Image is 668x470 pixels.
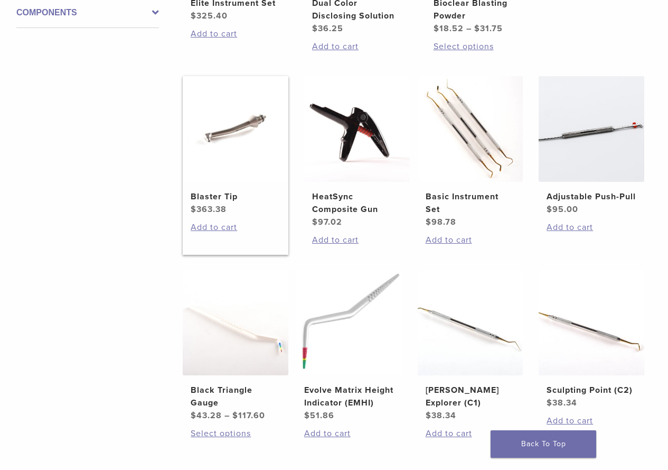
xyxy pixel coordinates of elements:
[539,76,644,216] a: Adjustable Push-PullAdjustable Push-Pull $95.00
[474,23,503,34] bdi: 31.75
[547,204,552,215] span: $
[183,76,288,216] a: Blaster TipBlaster Tip $363.38
[434,40,523,53] a: Select options for “Bioclear Blasting Powder”
[304,427,394,440] a: Add to cart: “Evolve Matrix Height Indicator (EMHI)”
[191,204,227,215] bdi: 363.38
[304,410,310,421] span: $
[491,430,596,458] a: Back To Top
[426,410,456,421] bdi: 38.34
[232,410,265,421] bdi: 117.60
[183,270,288,375] img: Black Triangle Gauge
[426,217,456,227] bdi: 98.78
[304,76,410,182] img: HeatSync Composite Gun
[296,270,402,422] a: Evolve Matrix Height Indicator (EMHI)Evolve Matrix Height Indicator (EMHI) $51.86
[426,427,515,440] a: Add to cart: “Clark Explorer (C1)”
[474,23,480,34] span: $
[191,221,280,234] a: Add to cart: “Blaster Tip”
[418,270,523,422] a: Clark Explorer (C1)[PERSON_NAME] Explorer (C1) $38.34
[418,76,523,228] a: Basic Instrument SetBasic Instrument Set $98.78
[434,23,464,34] bdi: 18.52
[304,76,410,228] a: HeatSync Composite GunHeatSync Composite Gun $97.02
[426,384,515,409] h2: [PERSON_NAME] Explorer (C1)
[191,190,280,203] h2: Blaster Tip
[191,384,280,409] h2: Black Triangle Gauge
[232,410,238,421] span: $
[312,40,402,53] a: Add to cart: “Dual Color Disclosing Solution”
[16,6,159,19] label: Components
[547,221,636,234] a: Add to cart: “Adjustable Push-Pull”
[539,270,644,409] a: Sculpting Point (C2)Sculpting Point (C2) $38.34
[547,384,636,397] h2: Sculpting Point (C2)
[191,410,222,421] bdi: 43.28
[547,414,636,427] a: Add to cart: “Sculpting Point (C2)”
[312,190,402,216] h2: HeatSync Composite Gun
[547,398,552,408] span: $
[426,217,431,227] span: $
[312,23,343,34] bdi: 36.25
[191,11,228,21] bdi: 325.40
[434,23,439,34] span: $
[547,204,578,215] bdi: 95.00
[191,204,196,215] span: $
[312,217,342,227] bdi: 97.02
[312,217,318,227] span: $
[312,23,318,34] span: $
[183,76,288,182] img: Blaster Tip
[304,410,334,421] bdi: 51.86
[426,190,515,216] h2: Basic Instrument Set
[312,234,402,246] a: Add to cart: “HeatSync Composite Gun”
[224,410,230,421] span: –
[539,270,644,375] img: Sculpting Point (C2)
[304,384,394,409] h2: Evolve Matrix Height Indicator (EMHI)
[426,410,431,421] span: $
[191,11,196,21] span: $
[183,270,288,422] a: Black Triangle GaugeBlack Triangle Gauge
[539,76,644,182] img: Adjustable Push-Pull
[547,190,636,203] h2: Adjustable Push-Pull
[426,234,515,246] a: Add to cart: “Basic Instrument Set”
[418,270,523,375] img: Clark Explorer (C1)
[466,23,472,34] span: –
[547,398,577,408] bdi: 38.34
[418,76,523,182] img: Basic Instrument Set
[191,427,280,440] a: Select options for “Black Triangle Gauge”
[191,27,280,40] a: Add to cart: “Elite Instrument Set”
[191,410,196,421] span: $
[296,270,402,375] img: Evolve Matrix Height Indicator (EMHI)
